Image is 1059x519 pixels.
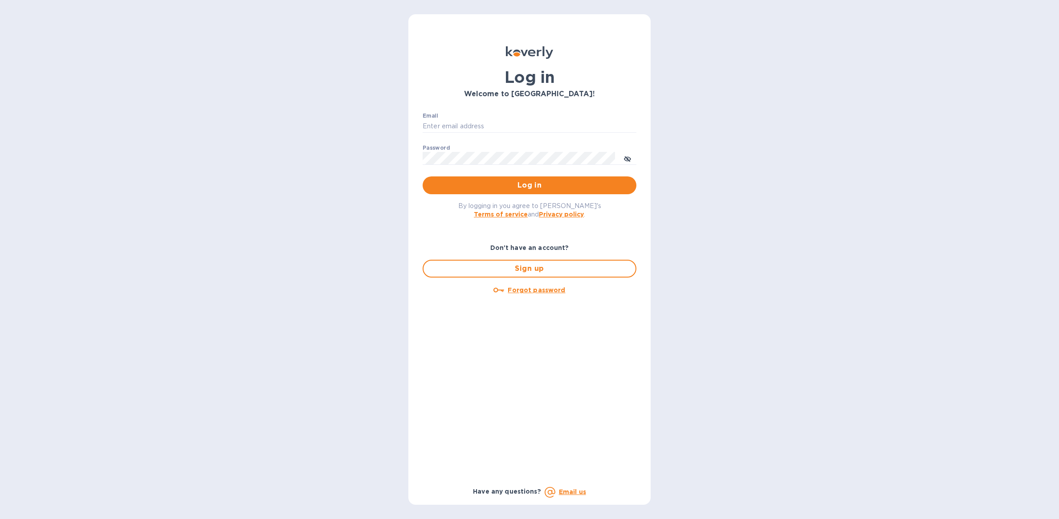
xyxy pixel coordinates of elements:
input: Enter email address [423,120,636,133]
button: Log in [423,176,636,194]
b: Don't have an account? [490,244,569,251]
span: Sign up [431,263,628,274]
span: Log in [430,180,629,191]
b: Have any questions? [473,488,541,495]
h1: Log in [423,68,636,86]
u: Forgot password [508,286,565,294]
label: Password [423,145,450,151]
a: Email us [559,488,586,495]
label: Email [423,113,438,119]
a: Terms of service [474,211,528,218]
a: Privacy policy [539,211,584,218]
button: toggle password visibility [619,149,636,167]
button: Sign up [423,260,636,278]
h3: Welcome to [GEOGRAPHIC_DATA]! [423,90,636,98]
span: By logging in you agree to [PERSON_NAME]'s and . [458,202,601,218]
img: Koverly [506,46,553,59]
